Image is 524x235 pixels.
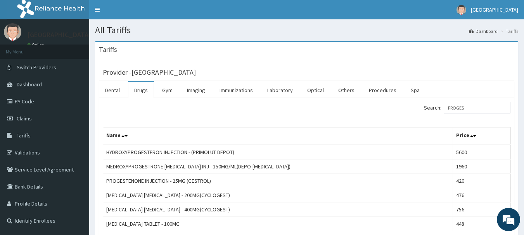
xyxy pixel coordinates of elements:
a: Dental [99,82,126,98]
a: Gym [156,82,179,98]
td: HYDROXYPROGESTERON INJECTION - (PRIMOLUT DEPOT) [103,145,453,160]
p: [GEOGRAPHIC_DATA] [27,31,91,38]
td: 476 [453,188,510,202]
a: Drugs [128,82,154,98]
th: Price [453,127,510,145]
td: 448 [453,217,510,231]
li: Tariffs [498,28,518,34]
a: Others [332,82,361,98]
h1: All Tariffs [95,25,518,35]
span: Dashboard [17,81,42,88]
th: Name [103,127,453,145]
input: Search: [444,102,510,113]
a: Imaging [181,82,211,98]
td: [MEDICAL_DATA] [MEDICAL_DATA] - 400MG(CYCLOGEST) [103,202,453,217]
span: Tariffs [17,132,31,139]
h3: Tariffs [99,46,117,53]
a: Online [27,42,46,48]
img: User Image [4,23,21,41]
span: Switch Providers [17,64,56,71]
td: PROGESTENONE INJECTION - 25MG (GESTROL) [103,174,453,188]
label: Search: [424,102,510,113]
img: User Image [457,5,466,15]
span: [GEOGRAPHIC_DATA] [471,6,518,13]
a: Laboratory [261,82,299,98]
td: 5600 [453,145,510,160]
td: MEDROXYPROGESTRONE [MEDICAL_DATA] INJ - 150MG/ML(DEPO-[MEDICAL_DATA]) [103,160,453,174]
h3: Provider - [GEOGRAPHIC_DATA] [103,69,196,76]
td: [MEDICAL_DATA] TABLET - 100MG [103,217,453,231]
a: Dashboard [469,28,498,34]
a: Spa [405,82,426,98]
a: Immunizations [213,82,259,98]
a: Procedures [363,82,403,98]
td: 1960 [453,160,510,174]
td: [MEDICAL_DATA] [MEDICAL_DATA] - 200MG(CYCLOGEST) [103,188,453,202]
td: 420 [453,174,510,188]
span: Claims [17,115,32,122]
a: Optical [301,82,330,98]
td: 756 [453,202,510,217]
